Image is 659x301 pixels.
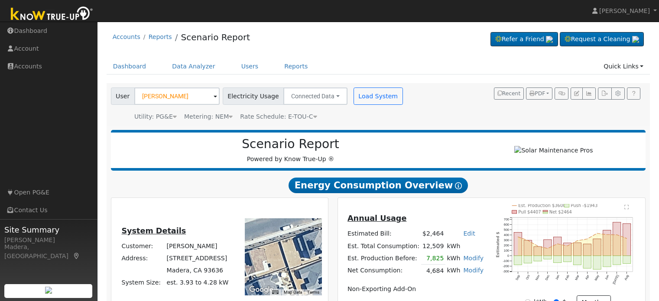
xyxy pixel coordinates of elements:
a: Accounts [113,33,140,40]
text: 100 [504,249,509,252]
rect: onclick="" [554,237,562,256]
text: 700 [504,217,509,221]
span: Alias: H2ETOUCN [240,113,317,120]
img: retrieve [546,36,553,43]
div: [PERSON_NAME] [4,236,93,245]
rect: onclick="" [514,256,522,265]
span: [PERSON_NAME] [599,7,650,14]
text: -100 [503,259,510,263]
a: Data Analyzer [166,58,222,74]
text: Aug [624,274,630,281]
td: [STREET_ADDRESS] [165,252,230,265]
u: System Details [121,227,186,235]
button: Multi-Series Graph [582,87,596,100]
text: Net $2464 [549,210,572,214]
circle: onclick="" [607,234,608,235]
button: Generate Report Link [555,87,568,100]
text: Jun [604,274,610,281]
circle: onclick="" [587,238,588,240]
rect: onclick="" [613,222,621,256]
circle: onclick="" [527,240,529,241]
button: Export Interval Data [598,87,611,100]
button: Map Data [284,289,302,295]
a: Dashboard [107,58,153,74]
rect: onclick="" [544,256,552,259]
rect: onclick="" [583,256,591,269]
rect: onclick="" [593,239,601,256]
span: PDF [529,91,545,97]
button: Connected Data [283,87,347,105]
a: Quick Links [597,58,650,74]
a: Open this area in Google Maps (opens a new window) [247,284,276,295]
td: Madera, CA 93636 [165,265,230,277]
rect: onclick="" [544,240,552,256]
text: May [594,274,600,282]
a: Edit [463,230,475,237]
td: 4,684 [421,265,445,277]
circle: onclick="" [617,234,618,236]
td: Estimated Bill: [346,228,421,240]
img: Solar Maintenance Pros [514,146,593,155]
a: Reports [149,33,172,40]
rect: onclick="" [593,256,601,269]
rect: onclick="" [564,243,571,256]
h2: Scenario Report [120,137,461,152]
rect: onclick="" [623,223,631,256]
td: System Size: [120,277,165,289]
a: Modify [463,267,484,274]
text: Sep [515,274,521,281]
circle: onclick="" [626,238,627,239]
div: Utility: PG&E [134,112,177,121]
a: Map [73,252,81,259]
text: [DATE] [612,274,620,285]
circle: onclick="" [537,246,539,247]
div: Powered by Know True-Up ® [115,137,466,164]
text: Feb [565,274,570,281]
span: Electricity Usage [223,87,284,105]
input: Select a User [134,87,220,105]
circle: onclick="" [517,236,519,238]
text: Push -$1943 [571,203,598,208]
td: 7,825 [421,252,445,265]
td: Net Consumption: [346,265,421,277]
rect: onclick="" [524,256,532,263]
td: [PERSON_NAME] [165,240,230,252]
rect: onclick="" [574,256,581,265]
circle: onclick="" [557,243,558,245]
u: Annual Usage [347,214,406,223]
span: User [111,87,135,105]
button: Edit User [571,87,583,100]
text: Pull $4407 [519,210,541,214]
button: Settings [611,87,625,100]
a: Scenario Report [181,32,250,42]
span: Energy Consumption Overview [289,178,468,193]
text: Apr [584,274,590,281]
span: est. 3.93 to 4.28 kW [167,279,229,286]
td: Est. Total Consumption: [346,240,421,252]
td: kWh [445,240,485,252]
text: 0 [507,254,509,258]
a: Terms (opens in new tab) [307,290,319,295]
text: 200 [504,243,509,247]
text: 300 [504,238,509,242]
span: Site Summary [4,224,93,236]
circle: onclick="" [577,240,578,241]
button: Keyboard shortcuts [272,289,278,295]
a: Request a Cleaning [560,32,644,47]
rect: onclick="" [564,256,571,262]
div: Metering: NEM [184,112,233,121]
rect: onclick="" [534,247,542,256]
td: Customer: [120,240,165,252]
td: kWh [445,252,462,265]
img: retrieve [45,287,52,294]
img: Know True-Up [6,5,97,24]
a: Modify [463,255,484,262]
rect: onclick="" [583,244,591,256]
td: System Size [165,277,230,289]
a: Reports [278,58,314,74]
circle: onclick="" [597,233,598,234]
div: Madera, [GEOGRAPHIC_DATA] [4,243,93,261]
button: Load System [354,87,403,105]
a: Users [235,58,265,74]
rect: onclick="" [603,256,611,267]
